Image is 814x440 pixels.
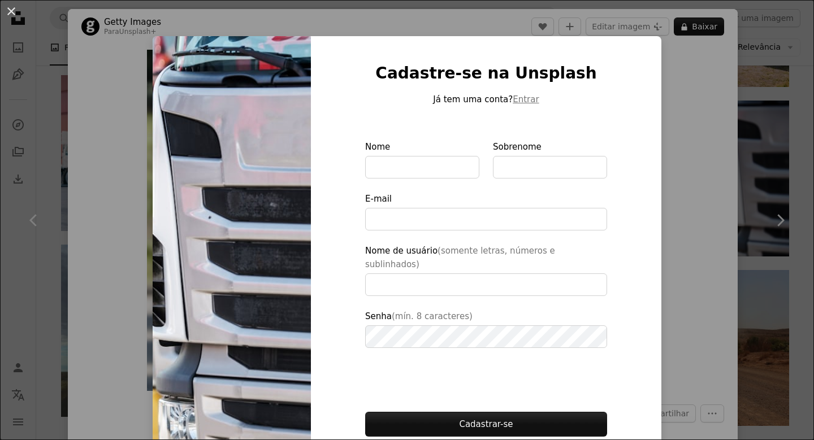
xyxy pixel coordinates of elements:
input: E-mail [365,208,607,230]
label: E-mail [365,192,607,230]
button: Cadastrar-se [365,412,607,437]
label: Nome de usuário [365,244,607,296]
span: (mín. 8 caracteres) [392,311,473,321]
p: Já tem uma conta? [365,93,607,106]
input: Sobrenome [493,156,607,178]
label: Senha [365,310,607,348]
input: Nome de usuário(somente letras, números e sublinhados) [365,273,607,296]
span: (somente letras, números e sublinhados) [365,246,555,269]
label: Sobrenome [493,140,607,178]
h1: Cadastre-se na Unsplash [365,63,607,84]
input: Nome [365,156,479,178]
input: Senha(mín. 8 caracteres) [365,325,607,348]
button: Entrar [513,93,539,106]
label: Nome [365,140,479,178]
